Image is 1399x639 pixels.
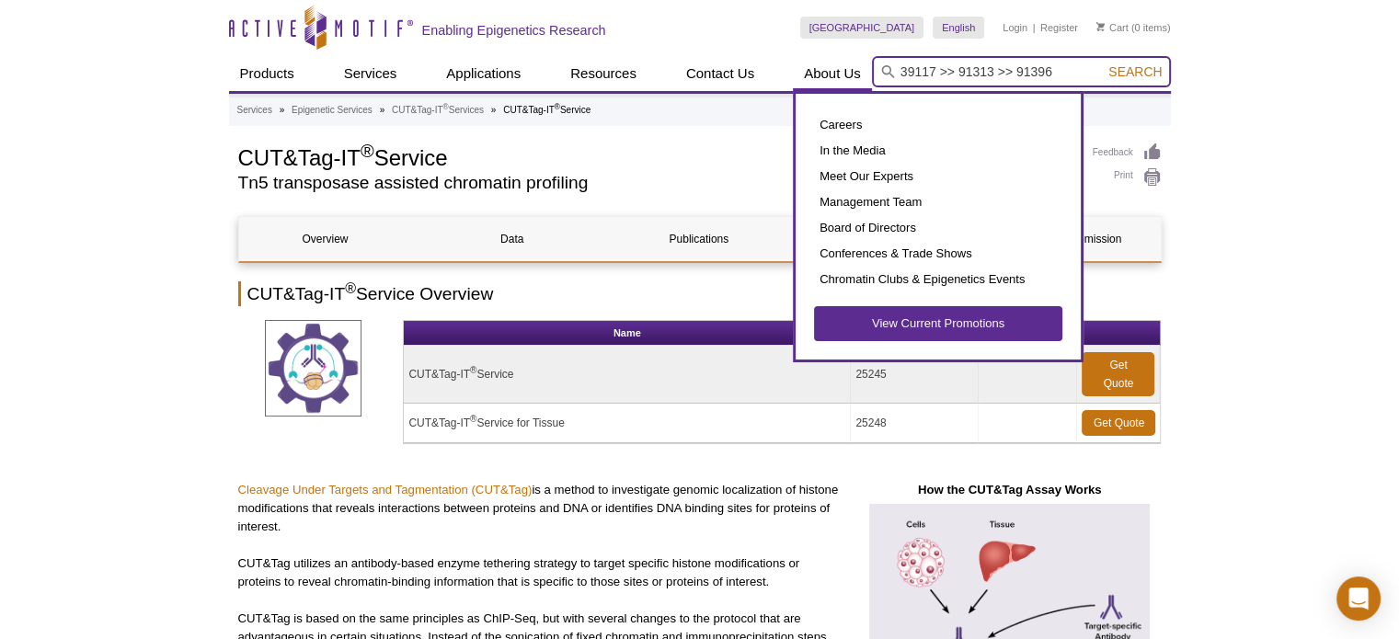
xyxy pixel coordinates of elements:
[814,189,1062,215] a: Management Team
[1336,576,1381,621] div: Open Intercom Messenger
[404,346,851,404] td: CUT&Tag-IT Service
[229,56,305,91] a: Products
[265,320,361,416] img: CUT&Tag Service
[238,554,844,591] p: CUT&Tag utilizes an antibody-based enzyme tethering strategy to target specific histone modificat...
[1082,410,1155,436] a: Get Quote
[292,102,373,119] a: Epigenetic Services
[814,138,1062,164] a: In the Media
[555,102,560,111] sup: ®
[361,141,374,161] sup: ®
[793,56,872,91] a: About Us
[503,105,591,115] li: CUT&Tag-IT Service
[1096,17,1171,39] li: (0 items)
[404,321,851,346] th: Name
[392,102,484,119] a: CUT&Tag-IT®Services
[814,241,1062,267] a: Conferences & Trade Shows
[814,215,1062,241] a: Board of Directors
[280,105,285,115] li: »
[443,102,449,111] sup: ®
[1096,21,1129,34] a: Cart
[814,164,1062,189] a: Meet Our Experts
[345,280,356,296] sup: ®
[918,483,1102,496] strong: How the CUT&Tag Assay Works
[613,217,786,261] a: Publications
[851,346,979,404] td: 25245
[239,217,412,261] a: Overview
[933,17,984,39] a: English
[814,306,1062,341] a: View Current Promotions
[675,56,765,91] a: Contact Us
[470,414,476,424] sup: ®
[1082,352,1154,396] a: Get Quote
[814,112,1062,138] a: Careers
[1003,21,1027,34] a: Login
[1033,17,1036,39] li: |
[559,56,648,91] a: Resources
[426,217,599,261] a: Data
[1103,63,1167,80] button: Search
[800,17,924,39] a: [GEOGRAPHIC_DATA]
[1093,143,1162,163] a: Feedback
[435,56,532,91] a: Applications
[814,267,1062,292] a: Chromatin Clubs & Epigenetics Events
[238,481,844,536] p: is a method to investigate genomic localization of histone modifications that reveals interaction...
[851,404,979,443] td: 25248
[238,175,1074,191] h2: Tn5 transposase assisted chromatin profiling
[491,105,497,115] li: »
[1093,167,1162,188] a: Print
[1040,21,1078,34] a: Register
[422,22,606,39] h2: Enabling Epigenetics Research
[238,143,1074,170] h1: CUT&Tag-IT Service
[872,56,1171,87] input: Keyword, Cat. No.
[237,102,272,119] a: Services
[470,365,476,375] sup: ®
[333,56,408,91] a: Services
[238,483,533,496] a: Cleavage Under Targets and Tagmentation (CUT&Tag)
[1096,22,1105,31] img: Your Cart
[238,281,1162,306] h2: CUT&Tag-IT Service Overview
[380,105,385,115] li: »
[404,404,851,443] td: CUT&Tag-IT Service for Tissue
[1108,64,1162,79] span: Search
